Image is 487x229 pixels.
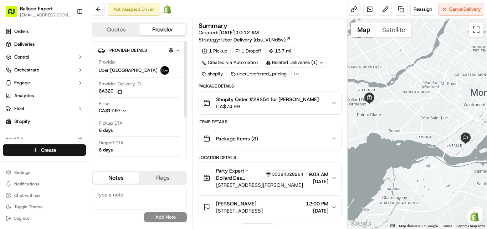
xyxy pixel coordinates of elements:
[3,213,86,223] button: Log out
[199,46,231,56] div: 1 Pickup
[390,224,395,227] button: Keyboard shortcuts
[216,207,263,214] span: [STREET_ADDRESS]
[3,39,86,50] a: Deliveries
[3,116,86,127] a: Shopify
[93,24,139,35] button: Quotes
[199,58,261,68] a: Created via Automation
[99,59,116,65] span: Provider
[3,64,86,76] button: Orchestrate
[221,36,291,43] a: Uber Delivery (dss_VLNd5v)
[309,178,328,185] span: [DATE]
[306,200,328,207] span: 12:00 PM
[199,83,342,89] div: Package Details
[14,80,30,86] span: Engage
[14,193,40,198] span: Chat with us!
[199,196,341,219] button: [PERSON_NAME][STREET_ADDRESS]12:00 PM[DATE]
[163,5,171,14] img: Shopify
[14,54,29,60] span: Control
[14,170,30,175] span: Settings
[410,3,435,16] button: Reassign
[99,108,162,114] button: CA$17.97
[20,12,71,18] button: [EMAIL_ADDRESS][DOMAIN_NAME]
[216,96,319,103] span: Shopify Order #28254 for [PERSON_NAME]
[199,155,342,160] div: Location Details
[6,119,11,124] img: Shopify logo
[14,93,34,99] span: Analytics
[263,58,327,68] div: Related Deliveries (1)
[376,23,411,37] button: Show satellite imagery
[219,29,259,36] span: [DATE] 10:12 AM
[3,90,86,101] a: Analytics
[14,181,39,187] span: Notifications
[14,67,39,73] span: Orchestrate
[216,103,319,110] span: CA$74.99
[99,108,121,114] span: CA$17.97
[3,133,86,144] div: Favorites
[99,81,141,87] span: Provider Delivery ID
[3,179,86,189] button: Notifications
[266,46,294,56] div: 13.7 mi
[3,77,86,89] button: Engage
[20,5,53,12] button: Balloon Expert
[99,100,109,107] span: Price
[199,29,259,36] span: Created:
[98,44,181,56] button: Provider Details
[216,181,306,189] span: [STREET_ADDRESS][PERSON_NAME]
[14,41,35,48] span: Deliveries
[99,88,122,94] button: 6A320
[272,171,303,177] span: 35384328264
[199,36,291,43] div: Strategy:
[414,6,432,13] span: Reassign
[216,167,262,181] span: Party Expert - Dollard Des Ormeaux Store Employee
[449,6,481,13] span: Cancel Delivery
[309,171,328,178] span: 9:03 AM
[162,4,173,15] a: Shopify
[199,163,341,193] button: Party Expert - Dollard Des Ormeaux Store Employee35384328264[STREET_ADDRESS][PERSON_NAME]9:03 AM[...
[160,66,169,75] img: uber-new-logo.jpeg
[349,219,373,229] img: Google
[99,127,113,134] div: 6 days
[41,146,56,154] span: Create
[349,219,373,229] a: Open this area in Google Maps (opens a new window)
[99,147,113,153] div: 6 days
[3,144,86,156] button: Create
[469,206,483,220] button: Map camera controls
[3,103,86,114] button: Fleet
[139,172,186,184] button: Flags
[438,3,484,16] button: CancelDelivery
[199,127,341,150] button: Package Items (3)
[399,224,438,228] span: Map data ©2025 Google
[99,120,123,126] span: Pickup ETA
[109,48,147,53] span: Provider Details
[14,118,30,125] span: Shopify
[14,215,29,221] span: Log out
[216,135,258,142] span: Package Items ( 3 )
[14,204,43,210] span: Toggle Theme
[199,91,341,114] button: Shopify Order #28254 for [PERSON_NAME]CA$74.99
[232,46,264,56] div: 1 Dropoff
[139,24,186,35] button: Provider
[306,207,328,214] span: [DATE]
[216,200,256,207] span: [PERSON_NAME]
[3,3,74,20] button: Balloon Expert[EMAIL_ADDRESS][DOMAIN_NAME]
[199,23,227,29] h3: Summary
[469,23,483,37] button: Toggle fullscreen view
[3,26,86,37] a: Orders
[99,140,124,146] span: Dropoff ETA
[199,69,226,79] div: shopify
[14,28,29,35] span: Orders
[3,168,86,178] button: Settings
[3,202,86,212] button: Toggle Theme
[3,190,86,200] button: Chat with us!
[14,105,25,112] span: Fleet
[199,119,342,125] div: Items Details
[221,36,286,43] span: Uber Delivery (dss_VLNd5v)
[228,69,290,79] div: uber_preferred_pricing
[442,224,452,228] a: Terms (opens in new tab)
[3,51,86,63] button: Control
[99,67,158,74] span: Uber [GEOGRAPHIC_DATA]
[93,172,139,184] button: Notes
